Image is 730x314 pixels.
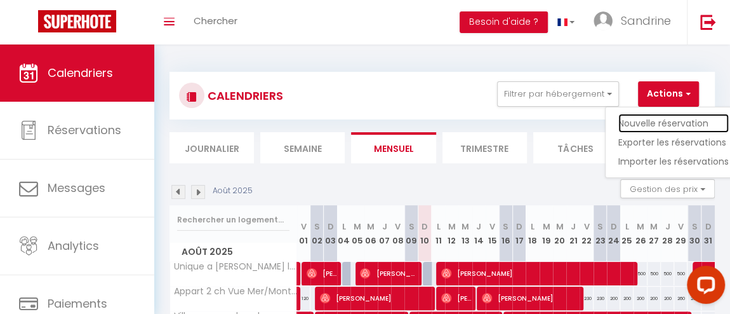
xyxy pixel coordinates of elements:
[621,13,671,29] span: Sandrine
[542,221,550,233] abbr: M
[489,221,495,233] abbr: V
[571,221,576,233] abbr: J
[647,287,661,310] div: 200
[634,262,647,285] div: 500
[594,287,607,310] div: 230
[701,205,715,262] th: 31
[48,238,99,254] span: Analytics
[607,287,620,310] div: 200
[661,287,674,310] div: 200
[691,221,697,233] abbr: S
[441,261,632,285] span: [PERSON_NAME]
[566,205,580,262] th: 21
[421,221,428,233] abbr: D
[441,286,472,310] span: [PERSON_NAME]
[260,132,345,163] li: Semaine
[350,205,364,262] th: 05
[395,221,401,233] abbr: V
[687,205,701,262] th: 30
[611,221,617,233] abbr: D
[38,10,116,32] img: Super Booking
[476,221,481,233] abbr: J
[408,221,414,233] abbr: S
[48,65,113,81] span: Calendriers
[700,14,716,30] img: logout
[533,132,618,163] li: Tâches
[342,221,346,233] abbr: L
[297,205,310,262] th: 01
[556,221,564,233] abbr: M
[461,221,469,233] abbr: M
[472,205,486,262] th: 14
[458,205,472,262] th: 13
[307,261,338,285] span: [PERSON_NAME]
[637,221,644,233] abbr: M
[482,286,580,310] span: [PERSON_NAME]
[404,205,418,262] th: 09
[580,205,593,262] th: 22
[665,221,670,233] abbr: J
[48,296,107,311] span: Paiements
[620,179,715,198] button: Gestion des prix
[432,205,445,262] th: 11
[634,287,647,310] div: 200
[48,122,121,138] span: Réservations
[170,243,296,261] span: Août 2025
[436,221,440,233] abbr: L
[618,133,729,152] a: Exporter les réservations
[584,221,590,233] abbr: V
[638,81,699,107] button: Actions
[324,205,337,262] th: 03
[594,205,607,262] th: 23
[674,205,687,262] th: 29
[204,81,283,110] h3: CALENDRIERS
[337,205,350,262] th: 04
[625,221,629,233] abbr: L
[328,221,334,233] abbr: D
[360,261,418,285] span: [PERSON_NAME]
[705,221,712,233] abbr: D
[674,262,687,285] div: 500
[391,205,404,262] th: 08
[647,262,661,285] div: 500
[310,205,324,262] th: 02
[460,11,548,33] button: Besoin d'aide ?
[448,221,456,233] abbr: M
[172,262,299,271] span: Unique a [PERSON_NAME] les Pins duplex 200m plage
[177,208,289,231] input: Rechercher un logement...
[597,221,603,233] abbr: S
[367,221,375,233] abbr: M
[512,205,526,262] th: 17
[526,205,539,262] th: 18
[607,205,620,262] th: 24
[516,221,522,233] abbr: D
[678,221,684,233] abbr: V
[661,262,674,285] div: 500
[297,287,310,310] div: 120
[503,221,508,233] abbr: S
[677,261,730,314] iframe: LiveChat chat widget
[499,205,512,262] th: 16
[378,205,391,262] th: 07
[351,132,435,163] li: Mensuel
[172,287,299,296] span: Appart 2 ch Vue Mer/Montagne, [GEOGRAPHIC_DATA], Parking
[445,205,458,262] th: 12
[540,205,553,262] th: 19
[674,287,687,310] div: 260
[364,205,378,262] th: 06
[354,221,361,233] abbr: M
[620,205,634,262] th: 25
[194,14,237,27] span: Chercher
[661,205,674,262] th: 28
[647,205,661,262] th: 27
[580,287,593,310] div: 230
[650,221,658,233] abbr: M
[634,205,647,262] th: 26
[553,205,566,262] th: 20
[213,185,253,197] p: Août 2025
[497,81,619,107] button: Filtrer par hébergement
[314,221,320,233] abbr: S
[442,132,527,163] li: Trimestre
[620,287,634,310] div: 200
